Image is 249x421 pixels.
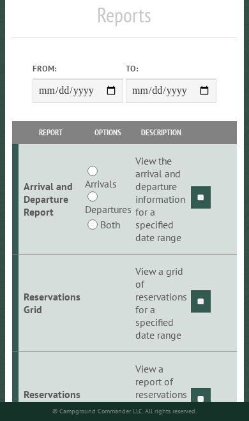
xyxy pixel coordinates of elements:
th: Options [82,121,133,144]
label: Arrivals [85,176,117,191]
td: View a grid of reservations for a specified date range [133,255,189,352]
th: Report [19,121,82,144]
td: View the arrival and departure information for a specified date range [133,144,189,255]
label: From: [33,63,123,75]
h1: Reports [12,3,236,38]
td: Reservations Grid [19,255,82,352]
label: Departures [85,202,132,217]
th: Description [133,121,189,144]
label: Both [100,217,120,232]
label: To: [126,63,216,75]
small: © Campground Commander LLC. All rights reserved. [52,407,197,415]
td: Arrival and Departure Report [19,144,82,255]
